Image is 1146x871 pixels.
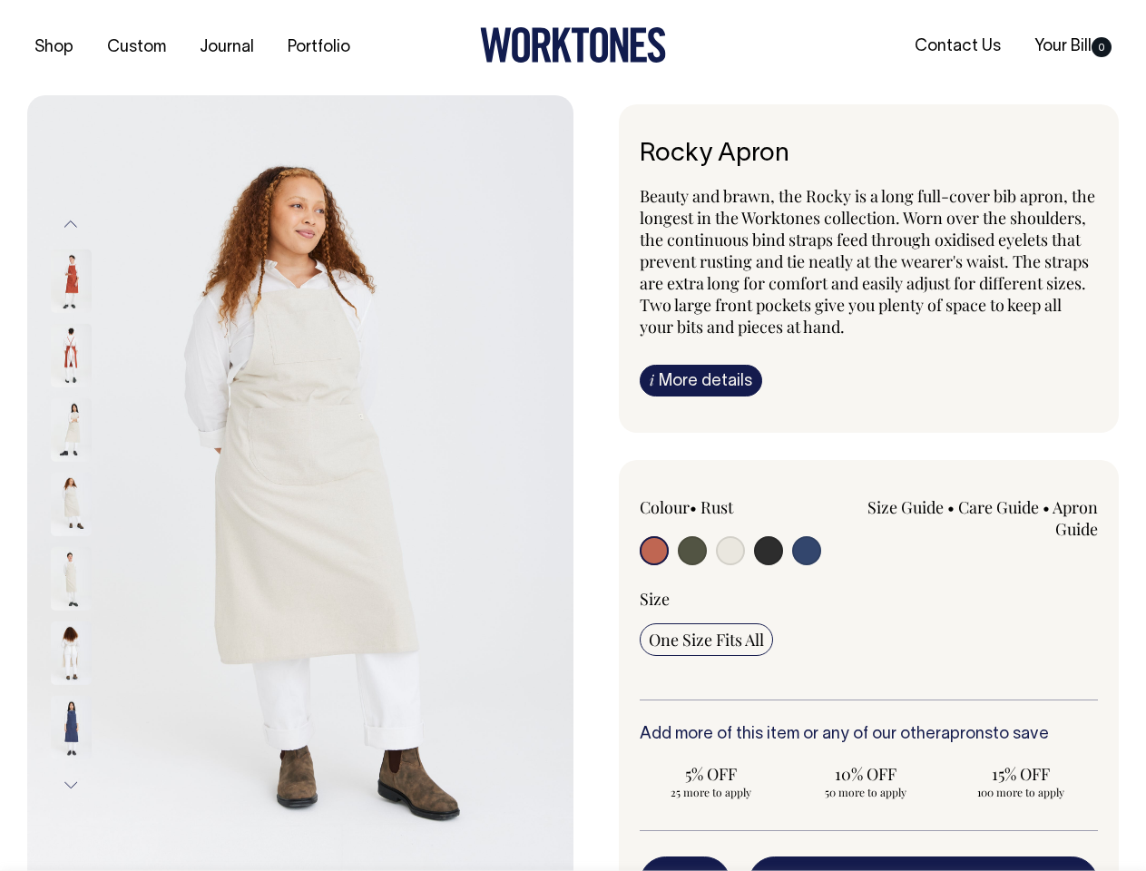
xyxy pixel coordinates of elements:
a: Custom [100,33,173,63]
img: rust [51,324,92,387]
span: i [650,370,654,389]
img: natural [51,547,92,611]
span: • [690,496,697,518]
span: 15% OFF [957,763,1082,785]
input: 15% OFF 100 more to apply [948,758,1092,805]
div: Colour [640,496,823,518]
span: 0 [1092,37,1112,57]
a: iMore details [640,365,762,396]
img: rust [51,250,92,313]
span: • [947,496,955,518]
a: Size Guide [867,496,944,518]
a: Care Guide [958,496,1039,518]
img: natural [51,398,92,462]
span: 10% OFF [803,763,928,785]
button: Previous [57,203,84,244]
input: 5% OFF 25 more to apply [640,758,783,805]
a: Shop [27,33,81,63]
a: aprons [941,727,993,742]
input: One Size Fits All [640,623,773,656]
a: Journal [192,33,261,63]
span: 50 more to apply [803,785,928,799]
input: 10% OFF 50 more to apply [794,758,937,805]
img: natural [51,621,92,685]
span: One Size Fits All [649,629,764,651]
button: Next [57,765,84,806]
label: Rust [700,496,733,518]
a: Portfolio [280,33,358,63]
span: 5% OFF [649,763,774,785]
a: Contact Us [907,32,1008,62]
img: indigo [51,696,92,759]
a: Apron Guide [1053,496,1098,540]
span: 100 more to apply [957,785,1082,799]
span: • [1043,496,1050,518]
span: 25 more to apply [649,785,774,799]
span: Beauty and brawn, the Rocky is a long full-cover bib apron, the longest in the Worktones collecti... [640,185,1095,338]
div: Size [640,588,1099,610]
h6: Add more of this item or any of our other to save [640,726,1099,744]
h1: Rocky Apron [640,141,1099,169]
img: natural [51,473,92,536]
a: Your Bill0 [1027,32,1119,62]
